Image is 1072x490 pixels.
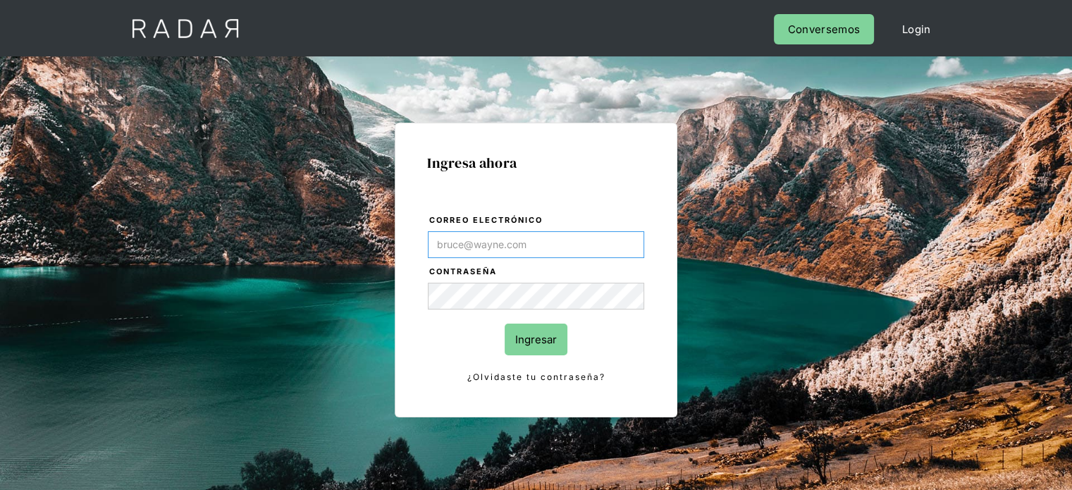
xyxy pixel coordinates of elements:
h1: Ingresa ahora [427,155,645,171]
input: bruce@wayne.com [428,231,644,258]
a: ¿Olvidaste tu contraseña? [428,369,644,385]
label: Correo electrónico [429,214,644,228]
a: Conversemos [774,14,874,44]
form: Login Form [427,213,645,385]
a: Login [888,14,945,44]
input: Ingresar [505,324,567,355]
label: Contraseña [429,265,644,279]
